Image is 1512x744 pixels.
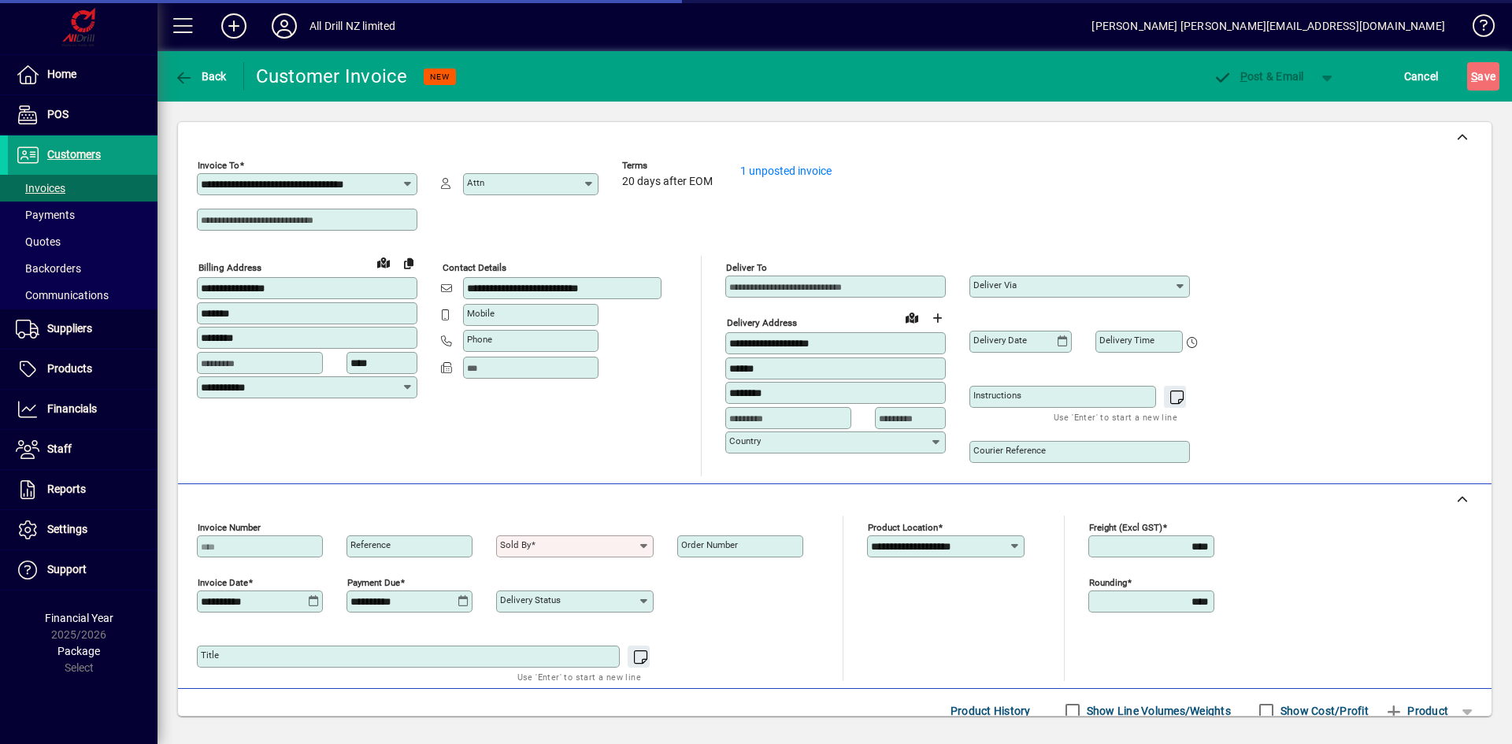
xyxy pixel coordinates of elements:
span: Payments [16,209,75,221]
span: POS [47,108,69,120]
mat-label: Invoice date [198,577,248,588]
span: Settings [47,523,87,535]
mat-label: Mobile [467,308,495,319]
span: Staff [47,442,72,455]
mat-label: Instructions [973,390,1021,401]
span: Invoices [16,182,65,194]
a: Backorders [8,255,157,282]
mat-label: Delivery status [500,594,561,605]
mat-label: Country [729,435,761,446]
mat-label: Attn [467,177,484,188]
label: Show Cost/Profit [1277,703,1369,719]
a: View on map [899,305,925,330]
span: Financial Year [45,612,113,624]
mat-label: Title [201,650,219,661]
span: 20 days after EOM [622,176,713,188]
button: Profile [259,12,309,40]
span: Products [47,362,92,375]
span: Suppliers [47,322,92,335]
span: Support [47,563,87,576]
span: Customers [47,148,101,161]
span: ave [1471,64,1495,89]
a: Suppliers [8,309,157,349]
a: Payments [8,202,157,228]
mat-label: Payment due [347,577,400,588]
a: Reports [8,470,157,509]
mat-label: Deliver To [726,262,767,273]
app-page-header-button: Back [157,62,244,91]
a: Staff [8,430,157,469]
mat-label: Delivery date [973,335,1027,346]
span: NEW [430,72,450,82]
div: [PERSON_NAME] [PERSON_NAME][EMAIL_ADDRESS][DOMAIN_NAME] [1091,13,1445,39]
mat-label: Sold by [500,539,531,550]
button: Back [170,62,231,91]
span: Home [47,68,76,80]
mat-label: Courier Reference [973,445,1046,456]
mat-label: Rounding [1089,577,1127,588]
a: Products [8,350,157,389]
a: POS [8,95,157,135]
span: P [1240,70,1247,83]
button: Save [1467,62,1499,91]
a: Knowledge Base [1461,3,1492,54]
div: All Drill NZ limited [309,13,396,39]
label: Show Line Volumes/Weights [1084,703,1231,719]
mat-label: Delivery time [1099,335,1154,346]
mat-hint: Use 'Enter' to start a new line [517,668,641,686]
span: S [1471,70,1477,83]
span: Reports [47,483,86,495]
div: Customer Invoice [256,64,408,89]
a: View on map [371,250,396,275]
mat-label: Order number [681,539,738,550]
a: Financials [8,390,157,429]
mat-label: Invoice number [198,522,261,533]
button: Cancel [1400,62,1443,91]
button: Product [1377,697,1456,725]
span: Quotes [16,235,61,248]
span: Back [174,70,227,83]
span: Product History [951,698,1031,724]
span: Product [1384,698,1448,724]
mat-label: Freight (excl GST) [1089,522,1162,533]
a: Communications [8,282,157,309]
mat-label: Reference [350,539,391,550]
mat-label: Product location [868,522,938,533]
mat-label: Invoice To [198,160,239,171]
button: Copy to Delivery address [396,250,421,276]
a: Home [8,55,157,94]
span: Package [57,645,100,657]
span: Terms [622,161,717,171]
a: 1 unposted invoice [740,165,832,177]
mat-label: Phone [467,334,492,345]
mat-hint: Use 'Enter' to start a new line [1054,408,1177,426]
button: Post & Email [1205,62,1312,91]
span: Backorders [16,262,81,275]
a: Quotes [8,228,157,255]
span: ost & Email [1213,70,1304,83]
button: Choose address [925,305,950,331]
a: Settings [8,510,157,550]
span: Financials [47,402,97,415]
button: Product History [944,697,1037,725]
mat-label: Deliver via [973,279,1017,291]
a: Invoices [8,175,157,202]
span: Cancel [1404,64,1439,89]
span: Communications [16,289,109,302]
button: Add [209,12,259,40]
a: Support [8,550,157,590]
